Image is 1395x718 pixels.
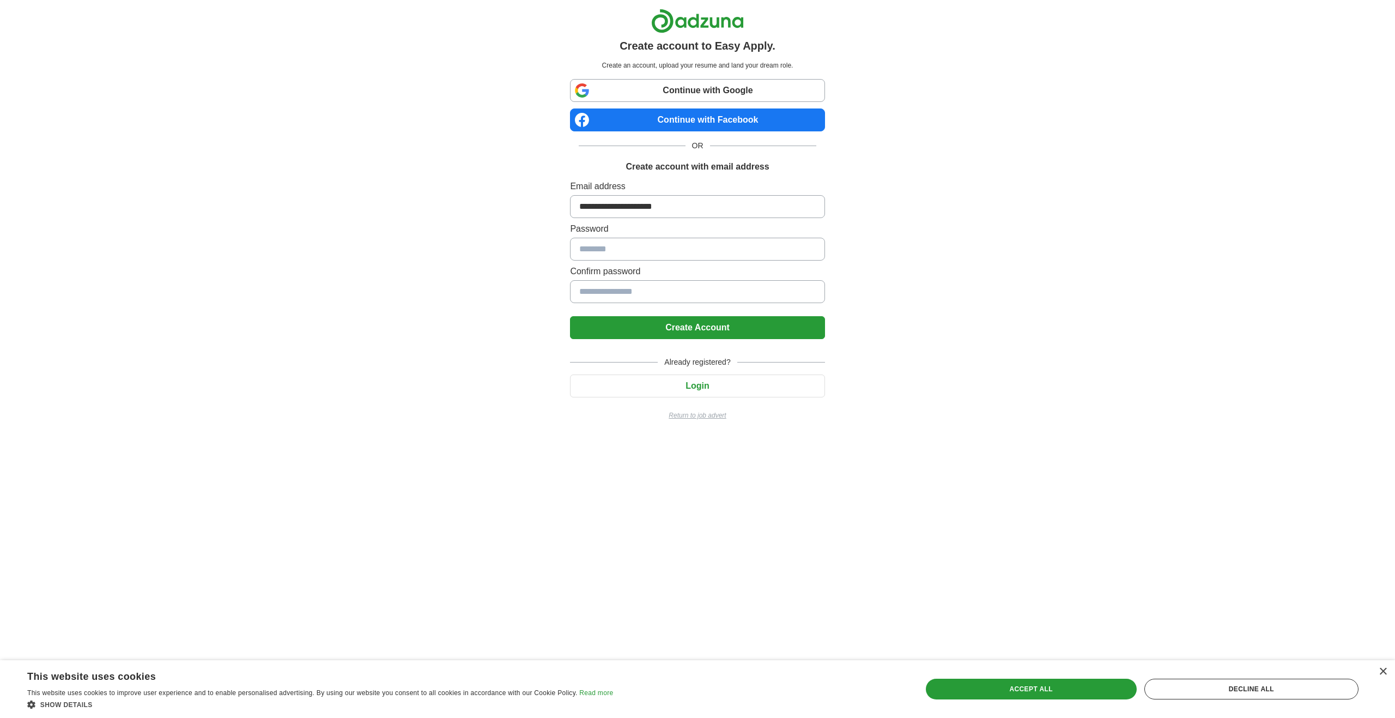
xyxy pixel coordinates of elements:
label: Email address [570,180,824,193]
h1: Create account to Easy Apply. [620,38,775,54]
a: Login [570,381,824,390]
div: This website uses cookies [27,667,586,683]
label: Confirm password [570,265,824,278]
div: Show details [27,699,613,710]
p: Create an account, upload your resume and land your dream role. [572,61,822,70]
a: Return to job advert [570,411,824,420]
span: This website uses cookies to improve user experience and to enable personalised advertising. By u... [27,689,578,697]
div: Decline all [1144,679,1358,699]
img: Adzuna logo [651,9,744,33]
a: Continue with Google [570,79,824,102]
span: Show details [40,701,93,709]
h1: Create account with email address [626,160,769,173]
span: Already registered? [658,357,737,368]
a: Continue with Facebook [570,108,824,131]
button: Create Account [570,316,824,339]
label: Password [570,222,824,236]
div: Accept all [926,679,1137,699]
span: OR [686,140,710,152]
a: Read more, opens a new window [579,689,613,697]
button: Login [570,375,824,397]
div: Close [1379,668,1387,676]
